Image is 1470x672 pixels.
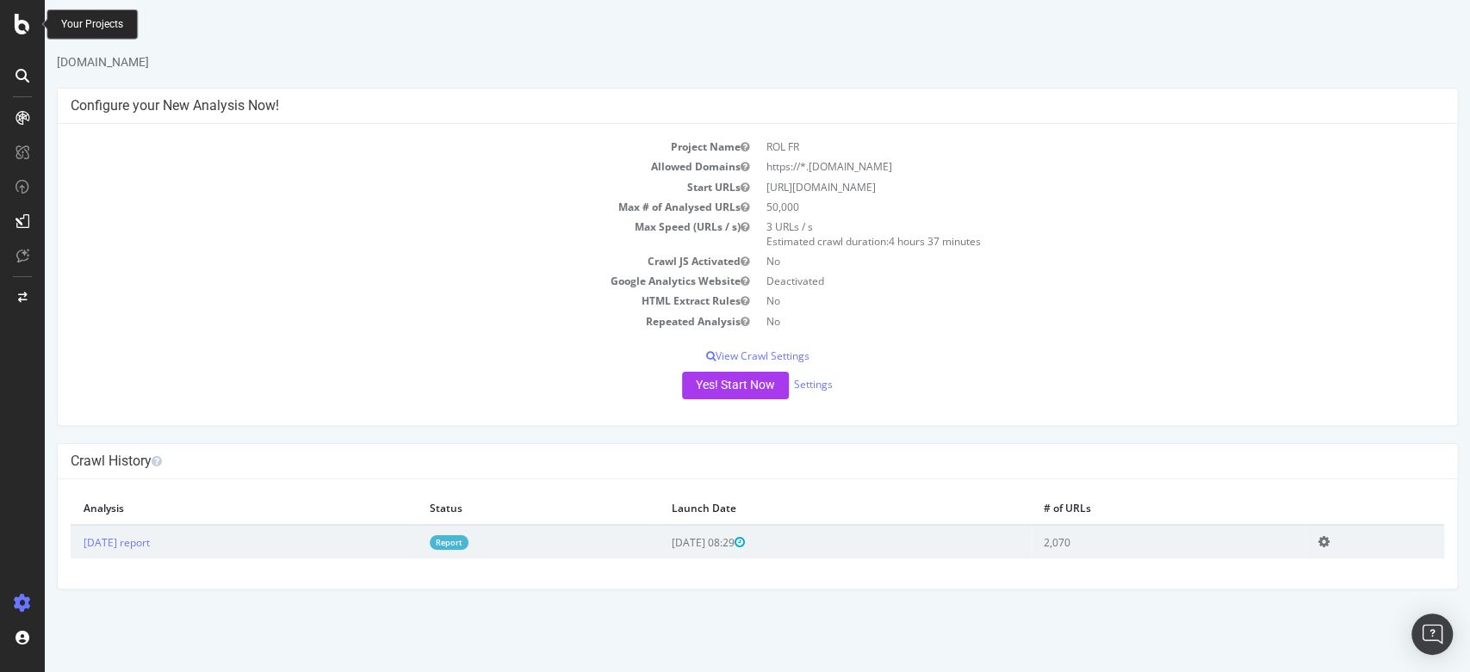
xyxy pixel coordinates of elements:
[372,492,614,525] th: Status
[986,492,1261,525] th: # of URLs
[26,291,713,311] td: HTML Extract Rules
[1411,613,1453,655] div: Open Intercom Messenger
[627,535,700,550] span: [DATE] 08:29
[713,271,1400,291] td: Deactivated
[614,492,986,525] th: Launch Date
[26,311,713,331] td: Repeated Analysis
[26,177,713,197] td: Start URLs
[26,137,713,157] td: Project Name
[26,453,1399,470] h4: Crawl History
[26,157,713,176] td: Allowed Domains
[26,271,713,291] td: Google Analytics Website
[39,535,105,550] a: [DATE] report
[26,348,1399,363] p: View Crawl Settings
[713,137,1400,157] td: ROL FR
[26,217,713,251] td: Max Speed (URLs / s)
[844,234,936,249] span: 4 hours 37 minutes
[713,291,1400,311] td: No
[713,197,1400,217] td: 50,000
[986,525,1261,558] td: 2,070
[713,311,1400,331] td: No
[713,217,1400,251] td: 3 URLs / s Estimated crawl duration:
[12,53,1413,71] div: [DOMAIN_NAME]
[26,251,713,271] td: Crawl JS Activated
[749,377,788,391] a: Settings
[12,17,1413,53] div: ROL FR
[385,535,424,550] a: Report
[637,372,744,399] button: Yes! Start Now
[26,492,372,525] th: Analysis
[61,17,123,32] div: Your Projects
[713,157,1400,176] td: https://*.[DOMAIN_NAME]
[713,251,1400,271] td: No
[26,97,1399,114] h4: Configure your New Analysis Now!
[713,177,1400,197] td: [URL][DOMAIN_NAME]
[26,197,713,217] td: Max # of Analysed URLs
